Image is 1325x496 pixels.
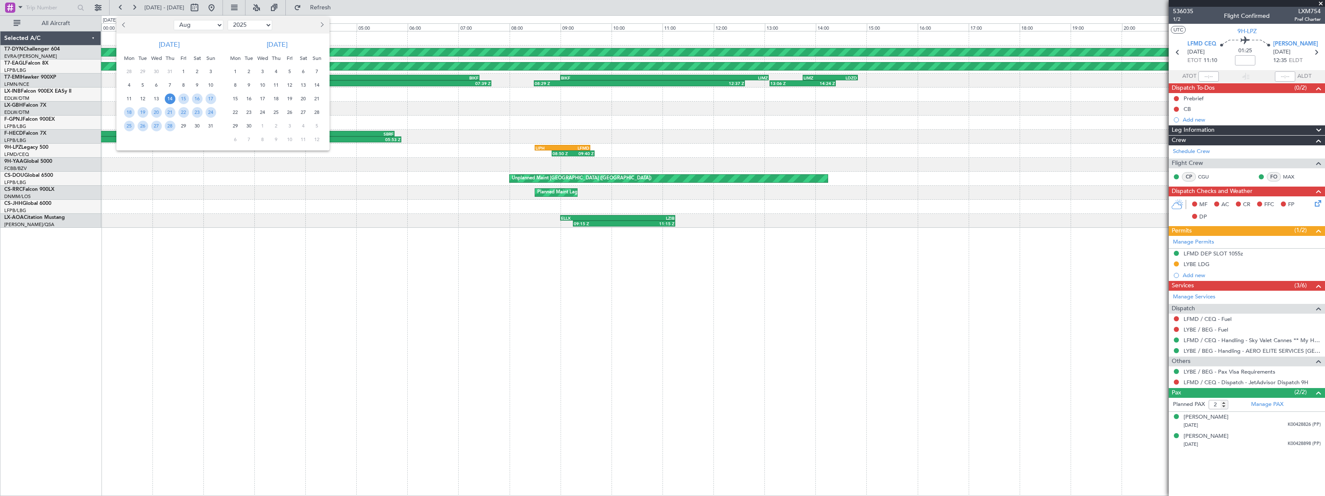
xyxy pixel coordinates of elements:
span: 7 [165,80,175,91]
div: Sun [204,51,217,65]
span: 17 [206,94,216,104]
div: 26-9-2025 [283,106,296,119]
span: 30 [192,121,203,131]
div: 12-8-2025 [136,92,149,106]
span: 28 [124,66,135,77]
div: Sun [310,51,324,65]
div: 5-9-2025 [283,65,296,79]
div: 25-8-2025 [122,119,136,133]
div: 8-9-2025 [228,79,242,92]
span: 14 [165,94,175,104]
div: Wed [149,51,163,65]
span: 11 [271,80,282,91]
span: 23 [244,107,254,118]
span: 13 [298,80,309,91]
div: 26-8-2025 [136,119,149,133]
span: 7 [244,134,254,145]
span: 14 [312,80,322,91]
div: 28-7-2025 [122,65,136,79]
div: 27-8-2025 [149,119,163,133]
span: 30 [151,66,162,77]
div: 4-8-2025 [122,79,136,92]
span: 5 [312,121,322,131]
span: 18 [271,94,282,104]
span: 16 [192,94,203,104]
span: 11 [298,134,309,145]
span: 24 [206,107,216,118]
span: 6 [298,66,309,77]
div: 20-9-2025 [296,92,310,106]
div: 13-9-2025 [296,79,310,92]
span: 11 [124,94,135,104]
div: 3-9-2025 [256,65,269,79]
div: 9-8-2025 [190,79,204,92]
div: 31-8-2025 [204,119,217,133]
div: 2-9-2025 [242,65,256,79]
div: 6-8-2025 [149,79,163,92]
div: 22-8-2025 [177,106,190,119]
div: 23-9-2025 [242,106,256,119]
div: 1-10-2025 [256,119,269,133]
span: 2 [271,121,282,131]
div: 24-8-2025 [204,106,217,119]
span: 27 [151,121,162,131]
div: Wed [256,51,269,65]
span: 5 [138,80,148,91]
div: 8-10-2025 [256,133,269,147]
span: 10 [285,134,295,145]
div: Fri [283,51,296,65]
span: 9 [271,134,282,145]
span: 12 [285,80,295,91]
div: 17-8-2025 [204,92,217,106]
div: 20-8-2025 [149,106,163,119]
div: 12-9-2025 [283,79,296,92]
div: 23-8-2025 [190,106,204,119]
div: Fri [177,51,190,65]
div: 15-9-2025 [228,92,242,106]
div: Tue [242,51,256,65]
span: 24 [257,107,268,118]
div: Mon [122,51,136,65]
span: 30 [244,121,254,131]
div: 11-10-2025 [296,133,310,147]
span: 2 [244,66,254,77]
div: 31-7-2025 [163,65,177,79]
div: 15-8-2025 [177,92,190,106]
button: Previous month [120,18,129,32]
span: 13 [151,94,162,104]
span: 25 [124,121,135,131]
span: 20 [298,94,309,104]
span: 4 [124,80,135,91]
div: 18-8-2025 [122,106,136,119]
div: 19-8-2025 [136,106,149,119]
div: Mon [228,51,242,65]
span: 31 [206,121,216,131]
span: 8 [178,80,189,91]
div: 13-8-2025 [149,92,163,106]
div: 9-10-2025 [269,133,283,147]
span: 22 [230,107,241,118]
span: 15 [178,94,189,104]
div: 1-8-2025 [177,65,190,79]
span: 7 [312,66,322,77]
div: Thu [163,51,177,65]
span: 26 [138,121,148,131]
div: 29-7-2025 [136,65,149,79]
div: 16-9-2025 [242,92,256,106]
div: 7-9-2025 [310,65,324,79]
div: 10-8-2025 [204,79,217,92]
div: 30-9-2025 [242,119,256,133]
span: 31 [165,66,175,77]
span: 21 [312,94,322,104]
span: 19 [138,107,148,118]
div: 17-9-2025 [256,92,269,106]
span: 1 [230,66,241,77]
span: 3 [285,121,295,131]
span: 10 [257,80,268,91]
div: 2-8-2025 [190,65,204,79]
span: 12 [312,134,322,145]
div: 8-8-2025 [177,79,190,92]
div: 3-10-2025 [283,119,296,133]
div: 21-9-2025 [310,92,324,106]
span: 3 [257,66,268,77]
